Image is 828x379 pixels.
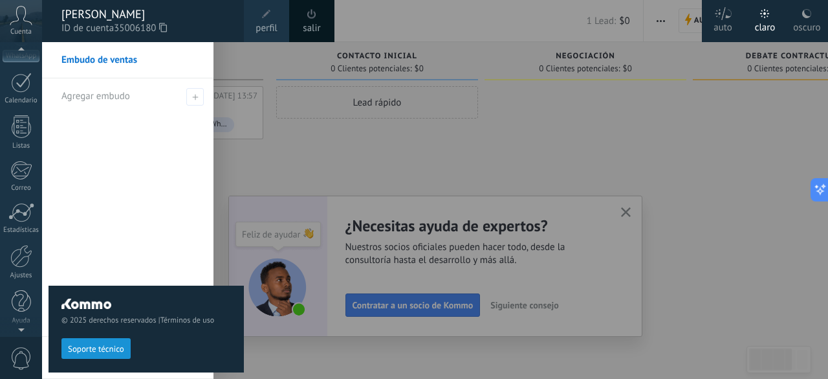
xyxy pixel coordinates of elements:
span: Cuenta [10,28,32,36]
a: salir [303,21,320,36]
div: Correo [3,184,40,192]
span: Soporte técnico [68,345,124,354]
div: Calendario [3,97,40,105]
div: Ajustes [3,271,40,280]
div: oscuro [793,8,820,42]
div: Estadísticas [3,226,40,235]
span: perfil [256,21,277,36]
button: Soporte técnico [61,338,131,359]
div: claro [755,8,776,42]
div: Listas [3,142,40,150]
div: Ayuda [3,317,40,325]
span: © 2025 derechos reservados | [61,316,231,325]
a: Todos los leads [42,337,213,379]
div: auto [714,8,732,42]
span: ID de cuenta [61,21,231,36]
div: [PERSON_NAME] [61,7,231,21]
span: 35006180 [114,21,167,36]
a: Soporte técnico [61,343,131,353]
a: Términos de uso [160,316,214,325]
